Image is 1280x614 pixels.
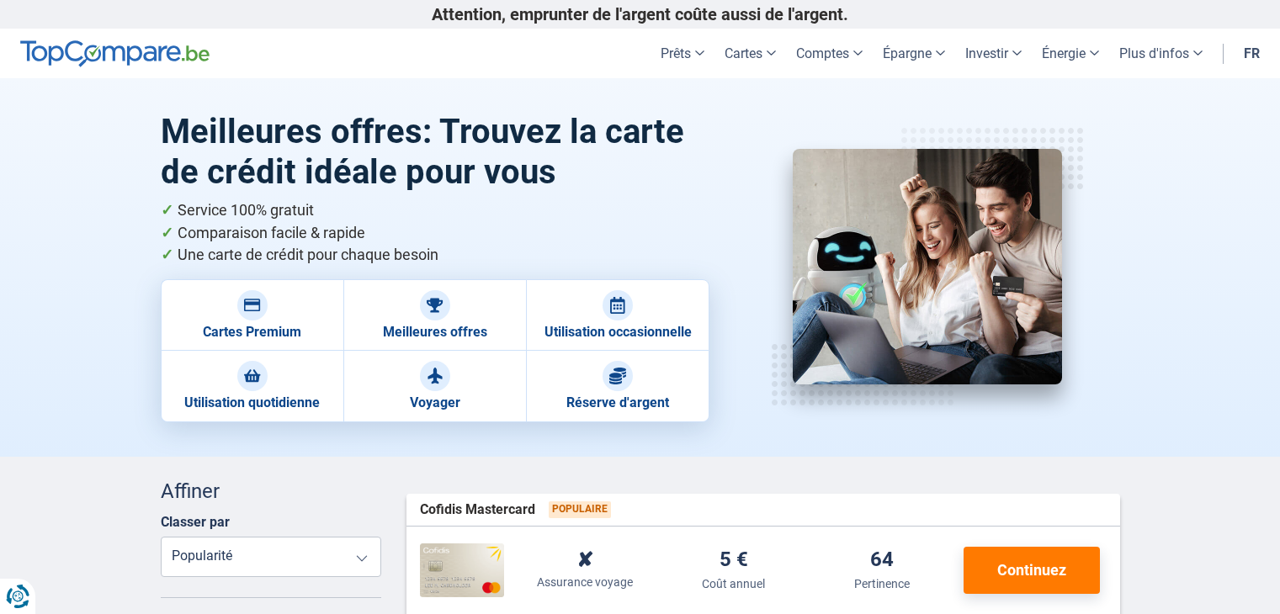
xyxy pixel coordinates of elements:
div: 5 € [720,549,748,572]
img: Cartes Premium [244,297,261,314]
div: Coût annuel [702,575,765,592]
div: Pertinence [854,575,910,592]
span: Continuez [997,563,1066,578]
div: 64 [870,549,894,572]
a: Voyager Voyager [343,351,526,421]
img: Utilisation occasionnelle [609,297,626,314]
img: Meilleures offres [793,149,1062,384]
button: Continuez [964,547,1100,594]
a: Investir [955,29,1032,78]
div: Assurance voyage [537,574,633,590]
label: Classer par [161,514,230,530]
a: Réserve d'argent Réserve d'argent [526,351,709,421]
a: Utilisation quotidienne Utilisation quotidienne [161,351,343,421]
a: Cartes [714,29,786,78]
a: Comptes [786,29,873,78]
li: Comparaison facile & rapide [161,222,710,245]
a: fr [1234,29,1270,78]
img: Utilisation quotidienne [244,368,261,384]
span: Populaire [549,501,611,518]
p: Attention, emprunter de l'argent coûte aussi de l'argent. [161,4,1120,24]
a: Épargne [873,29,955,78]
a: Énergie [1032,29,1109,78]
li: Une carte de crédit pour chaque besoin [161,244,710,267]
span: Cofidis Mastercard [420,500,535,520]
img: Cofidis [420,543,504,597]
img: TopCompare [20,40,210,67]
li: Service 100% gratuit [161,199,710,222]
a: Plus d'infos [1109,29,1213,78]
img: Réserve d'argent [609,368,626,384]
img: Voyager [427,368,443,384]
a: Meilleures offres Meilleures offres [343,279,526,351]
h1: Meilleures offres: Trouvez la carte de crédit idéale pour vous [161,112,710,193]
a: Utilisation occasionnelle Utilisation occasionnelle [526,279,709,351]
div: Affiner [161,477,382,505]
div: ✘ [576,550,593,570]
img: Meilleures offres [427,297,443,314]
a: Prêts [651,29,714,78]
a: Cartes Premium Cartes Premium [161,279,343,351]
